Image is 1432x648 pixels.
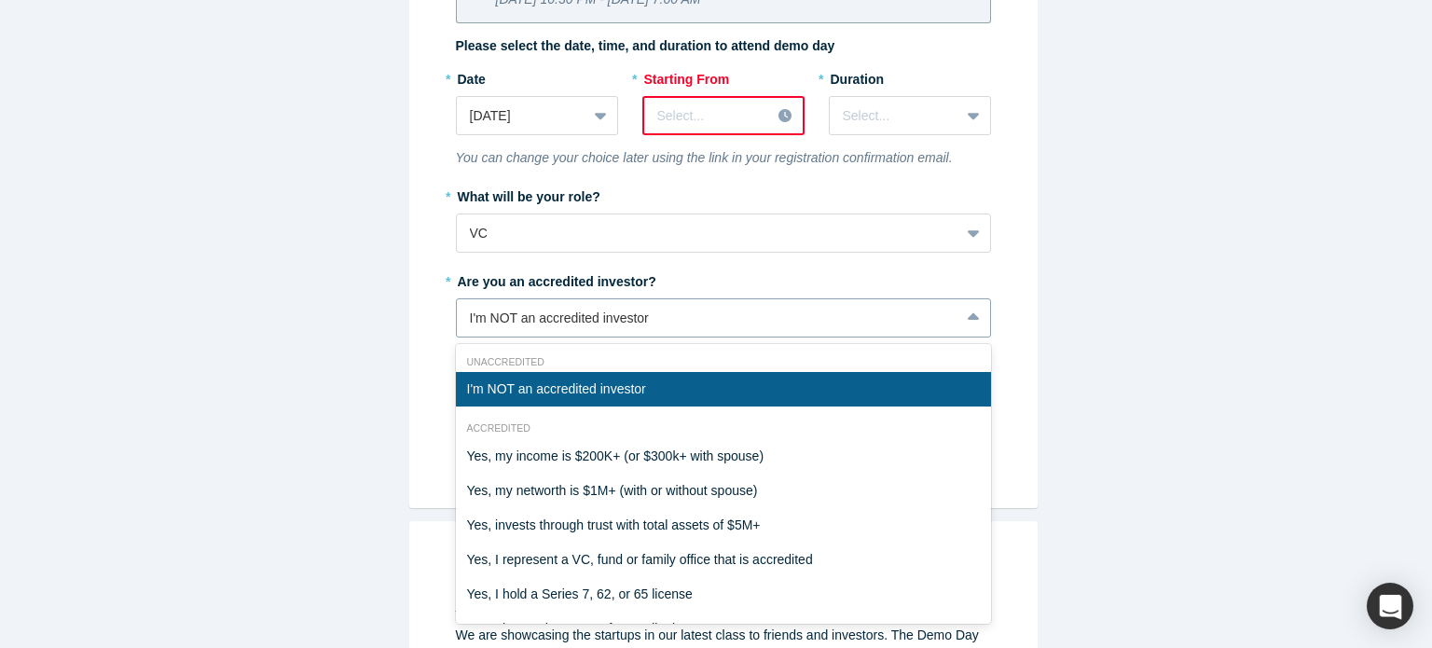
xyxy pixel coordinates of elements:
[456,36,835,56] label: Please select the date, time, and duration to attend demo day
[456,543,991,577] div: Yes, I represent a VC, fund or family office that is accredited
[456,63,618,90] label: Date
[456,439,991,474] div: Yes, my income is $200K+ (or $300k+ with spouse)
[456,372,991,407] div: I'm NOT an accredited investor
[456,150,953,165] i: You can change your choice later using the link in your registration confirmation email.
[456,474,991,508] div: Yes, my networth is $1M+ (with or without spouse)
[456,421,991,436] div: Accredited
[829,63,991,90] label: Duration
[456,181,991,207] label: What will be your role?
[456,266,991,292] label: Are you an accredited investor?
[456,508,991,543] div: Yes, invests through trust with total assets of $5M+
[456,355,991,370] div: Unaccredited
[456,612,991,646] div: Yes, I have other ways of accreditation
[642,63,730,90] label: Starting From
[456,577,991,612] div: Yes, I hold a Series 7, 62, or 65 license
[470,309,946,328] div: I'm NOT an accredited investor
